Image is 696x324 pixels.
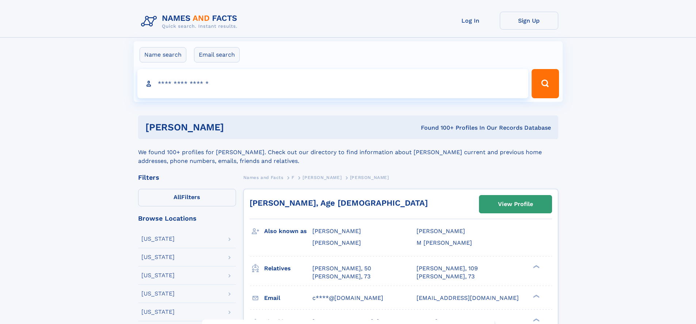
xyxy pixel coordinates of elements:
div: We found 100+ profiles for [PERSON_NAME]. Check out our directory to find information about [PERS... [138,139,558,165]
div: ❯ [531,264,540,269]
a: [PERSON_NAME], 109 [417,264,478,272]
span: F [292,175,294,180]
div: View Profile [498,196,533,213]
div: Browse Locations [138,215,236,222]
span: [PERSON_NAME] [350,175,389,180]
h3: Also known as [264,225,312,237]
span: All [174,194,181,201]
a: F [292,173,294,182]
img: Logo Names and Facts [138,12,243,31]
span: [PERSON_NAME] [312,228,361,235]
div: [US_STATE] [141,236,175,242]
div: [US_STATE] [141,309,175,315]
div: [US_STATE] [141,254,175,260]
a: [PERSON_NAME], 73 [417,272,475,281]
a: [PERSON_NAME], 73 [312,272,370,281]
div: Filters [138,174,236,181]
label: Filters [138,189,236,206]
div: [US_STATE] [141,272,175,278]
span: [PERSON_NAME] [417,228,465,235]
button: Search Button [532,69,559,98]
a: Sign Up [500,12,558,30]
div: Found 100+ Profiles In Our Records Database [322,124,551,132]
input: search input [137,69,529,98]
div: ❯ [531,317,540,322]
h1: [PERSON_NAME] [145,123,323,132]
div: ❯ [531,294,540,298]
a: [PERSON_NAME], 50 [312,264,371,272]
h3: Relatives [264,262,312,275]
label: Email search [194,47,240,62]
span: [EMAIL_ADDRESS][DOMAIN_NAME] [417,294,519,301]
a: [PERSON_NAME], Age [DEMOGRAPHIC_DATA] [250,198,428,207]
a: View Profile [479,195,552,213]
span: M [PERSON_NAME] [417,239,472,246]
a: Names and Facts [243,173,284,182]
label: Name search [140,47,186,62]
span: [PERSON_NAME] [312,239,361,246]
span: [PERSON_NAME] [303,175,342,180]
a: Log In [441,12,500,30]
h3: Email [264,292,312,304]
div: [US_STATE] [141,291,175,297]
a: [PERSON_NAME] [303,173,342,182]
